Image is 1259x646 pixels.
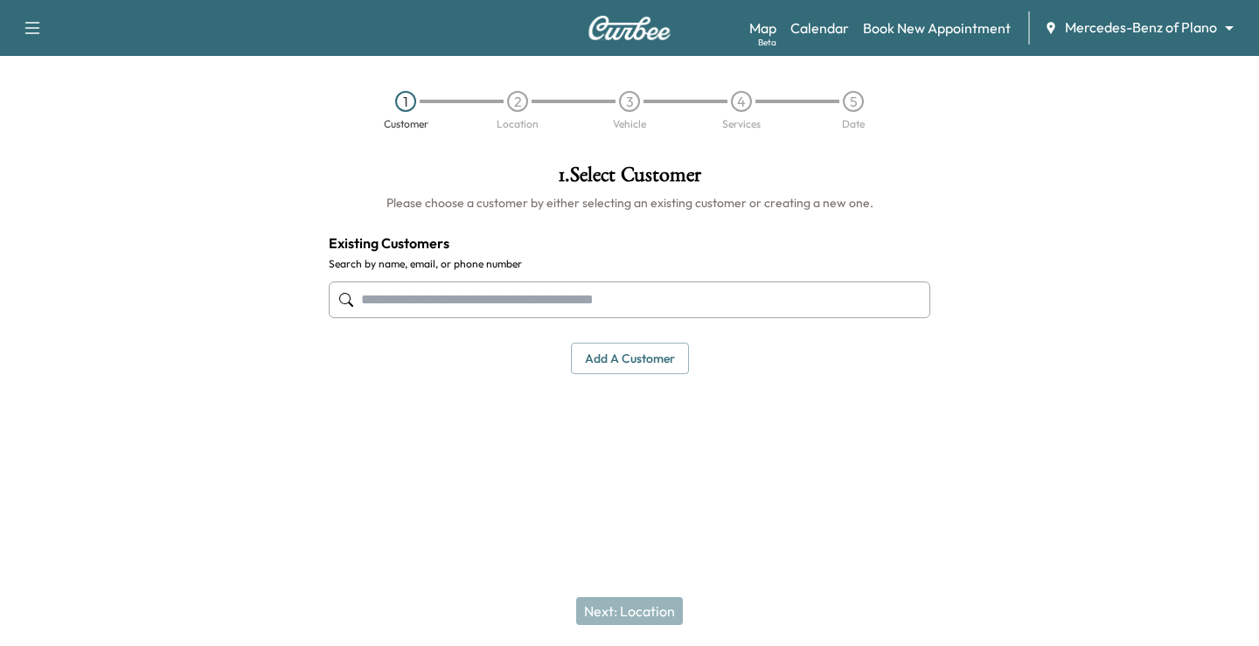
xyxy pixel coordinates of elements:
[722,119,761,129] div: Services
[842,119,865,129] div: Date
[329,194,930,212] h6: Please choose a customer by either selecting an existing customer or creating a new one.
[1065,17,1217,38] span: Mercedes-Benz of Plano
[329,257,930,271] label: Search by name, email, or phone number
[571,343,689,375] button: Add a customer
[497,119,539,129] div: Location
[749,17,776,38] a: MapBeta
[395,91,416,112] div: 1
[588,16,671,40] img: Curbee Logo
[863,17,1011,38] a: Book New Appointment
[613,119,646,129] div: Vehicle
[507,91,528,112] div: 2
[384,119,428,129] div: Customer
[843,91,864,112] div: 5
[329,164,930,194] h1: 1 . Select Customer
[790,17,849,38] a: Calendar
[731,91,752,112] div: 4
[329,233,930,254] h4: Existing Customers
[758,36,776,49] div: Beta
[619,91,640,112] div: 3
